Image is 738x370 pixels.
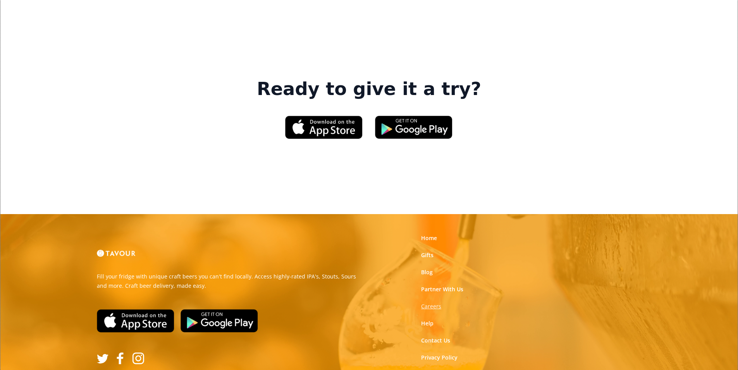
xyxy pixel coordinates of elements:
[97,272,363,290] p: Fill your fridge with unique craft beers you can't find locally. Access highly-rated IPA's, Stout...
[421,303,441,310] a: Careers
[421,320,434,327] a: Help
[257,78,481,100] strong: Ready to give it a try?
[421,268,433,276] a: Blog
[421,234,437,242] a: Home
[421,251,434,259] a: Gifts
[421,337,450,344] a: Contact Us
[421,285,463,293] a: Partner With Us
[421,354,458,361] a: Privacy Policy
